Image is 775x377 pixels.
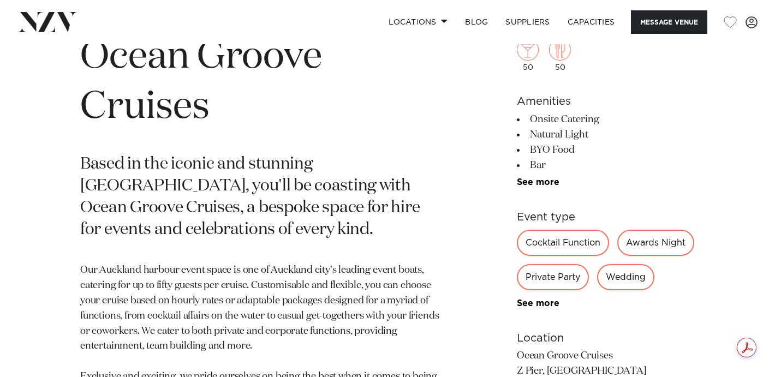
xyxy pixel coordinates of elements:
div: Awards Night [617,230,694,256]
li: Natural Light [517,127,695,142]
h6: Amenities [517,93,695,110]
div: 50 [517,39,539,71]
div: Cocktail Function [517,230,609,256]
li: Bar [517,158,695,173]
a: SUPPLIERS [497,10,558,34]
div: 50 [549,39,571,71]
img: cocktail.png [517,39,539,61]
h6: Event type [517,209,695,225]
div: Private Party [517,264,589,290]
li: Onsite Catering [517,112,695,127]
a: Locations [380,10,456,34]
button: Message Venue [631,10,707,34]
h1: Ocean Groove Cruises [80,32,439,133]
div: Wedding [597,264,654,290]
p: Based in the iconic and stunning [GEOGRAPHIC_DATA], you'll be coasting with Ocean Groove Cruises,... [80,154,439,241]
li: BYO Food [517,142,695,158]
img: nzv-logo.png [17,12,77,32]
a: BLOG [456,10,497,34]
a: Capacities [559,10,624,34]
img: dining.png [549,39,571,61]
h6: Location [517,330,695,346]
